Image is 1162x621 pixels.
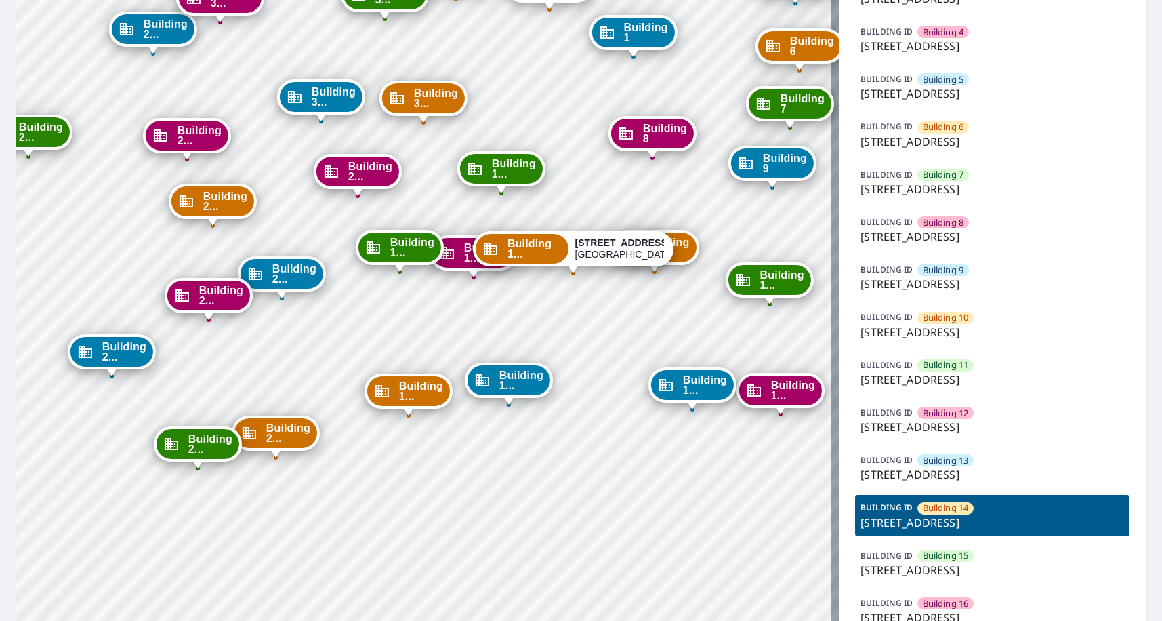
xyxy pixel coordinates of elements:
[860,466,1124,483] p: [STREET_ADDRESS]
[760,270,804,290] span: Building 1...
[726,262,814,304] div: Dropped pin, building Building 11, Commercial property, 7627 East 37th Street North Wichita, KS 6...
[232,416,320,458] div: Dropped pin, building Building 22, Commercial property, 7627 East 37th Street North Wichita, KS 6...
[238,256,326,298] div: Dropped pin, building Building 21, Commercial property, 7627 East 37th Street North Wichita, KS 6...
[860,228,1124,245] p: [STREET_ADDRESS]
[272,264,316,284] span: Building 2...
[169,184,257,226] div: Dropped pin, building Building 26, Commercial property, 7627 East 37th Street North Wichita, KS 6...
[492,159,536,179] span: Building 1...
[860,562,1124,578] p: [STREET_ADDRESS]
[68,334,156,376] div: Dropped pin, building Building 25, Commercial property, 7627 East 37th Street North Wichita, KS 6...
[771,380,815,401] span: Building 1...
[860,502,913,513] p: BUILDING ID
[923,597,969,610] span: Building 16
[144,19,188,39] span: Building 2...
[728,146,816,188] div: Dropped pin, building Building 9, Commercial property, 7627 East 37th Street North Wichita, KS 67226
[860,264,913,275] p: BUILDING ID
[648,367,736,409] div: Dropped pin, building Building 13, Commercial property, 7627 East 37th Street North Wichita, KS 6...
[860,407,913,418] p: BUILDING ID
[860,134,1124,150] p: [STREET_ADDRESS]
[19,122,63,142] span: Building 2...
[178,125,222,146] span: Building 2...
[923,549,969,562] span: Building 15
[643,123,687,144] span: Building 8
[923,311,969,324] span: Building 10
[860,372,1124,388] p: [STREET_ADDRESS]
[575,237,664,260] div: [GEOGRAPHIC_DATA]
[348,161,392,182] span: Building 2...
[781,94,825,114] span: Building 7
[199,285,243,306] span: Building 2...
[277,79,365,121] div: Dropped pin, building Building 33, Commercial property, 7627 East 37th Street North Wichita, KS 6...
[860,85,1124,102] p: [STREET_ADDRESS]
[390,237,434,258] span: Building 1...
[188,434,232,454] span: Building 2...
[860,419,1124,435] p: [STREET_ADDRESS]
[923,502,969,515] span: Building 14
[860,311,913,323] p: BUILDING ID
[365,374,453,416] div: Dropped pin, building Building 18, Commercial property, 7627 East 37th Street North Wichita, KS 6...
[624,22,668,43] span: Building 1
[608,116,697,158] div: Dropped pin, building Building 8, Commercial property, 7627 East 37th Street North Wichita, KS 67226
[499,370,543,390] span: Building 1...
[507,239,562,259] span: Building 1...
[464,243,508,263] span: Building 1...
[379,81,468,123] div: Dropped pin, building Building 34, Commercial property, 7627 East 37th Street North Wichita, KS 6...
[575,237,671,248] strong: [STREET_ADDRESS]
[314,154,402,196] div: Dropped pin, building Building 20, Commercial property, 7627 East 37th Street North Wichita, KS 6...
[860,181,1124,197] p: [STREET_ADDRESS]
[860,26,913,37] p: BUILDING ID
[923,264,964,277] span: Building 9
[860,597,913,609] p: BUILDING ID
[746,86,834,128] div: Dropped pin, building Building 7, Commercial property, 7627 East 37th Street North Wichita, KS 67226
[923,26,964,39] span: Building 4
[860,515,1124,531] p: [STREET_ADDRESS]
[683,375,727,395] span: Building 1...
[860,121,913,132] p: BUILDING ID
[109,12,197,54] div: Dropped pin, building Building 29, Commercial property, 7627 East 37th Street North Wichita, KS 6...
[399,381,443,401] span: Building 1...
[923,216,964,229] span: Building 8
[154,426,242,468] div: Dropped pin, building Building 23, Commercial property, 7627 East 37th Street North Wichita, KS 6...
[860,454,913,466] p: BUILDING ID
[589,15,678,57] div: Dropped pin, building Building 1, Commercial property, 7627 East 37th Street North Wichita, KS 67226
[143,118,231,160] div: Dropped pin, building Building 28, Commercial property, 7627 East 37th Street North Wichita, KS 6...
[860,73,913,85] p: BUILDING ID
[414,88,458,108] span: Building 3...
[356,230,444,272] div: Dropped pin, building Building 19, Commercial property, 7627 East 37th Street North Wichita, KS 6...
[610,230,699,272] div: Dropped pin, building Building 10, Commercial property, 7627 East 37th Street North Wichita, KS 6...
[457,151,545,193] div: Dropped pin, building Building 15, Commercial property, 7627 East 37th Street North Wichita, KS 6...
[312,87,356,107] span: Building 3...
[790,36,834,56] span: Building 6
[736,373,825,415] div: Dropped pin, building Building 12, Commercial property, 7627 East 37th Street North Wichita, KS 6...
[165,278,253,320] div: Dropped pin, building Building 24, Commercial property, 7627 East 37th Street North Wichita, KS 6...
[923,121,964,134] span: Building 6
[860,550,913,561] p: BUILDING ID
[923,73,964,86] span: Building 5
[203,191,247,212] span: Building 2...
[923,168,964,181] span: Building 7
[763,153,807,174] span: Building 9
[860,216,913,228] p: BUILDING ID
[860,324,1124,340] p: [STREET_ADDRESS]
[102,342,146,362] span: Building 2...
[755,28,844,71] div: Dropped pin, building Building 6, Commercial property, 7627 East 37th Street North Wichita, KS 67226
[923,454,969,467] span: Building 13
[860,169,913,180] p: BUILDING ID
[923,407,969,420] span: Building 12
[860,276,1124,292] p: [STREET_ADDRESS]
[473,231,673,273] div: Dropped pin, building Building 14, Commercial property, 7627 East 37th Street North Wichita, KS 6...
[860,359,913,371] p: BUILDING ID
[465,363,553,405] div: Dropped pin, building Building 17, Commercial property, 7627 East 37th Street North Wichita, KS 6...
[266,423,310,443] span: Building 2...
[860,38,1124,54] p: [STREET_ADDRESS]
[923,359,969,372] span: Building 11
